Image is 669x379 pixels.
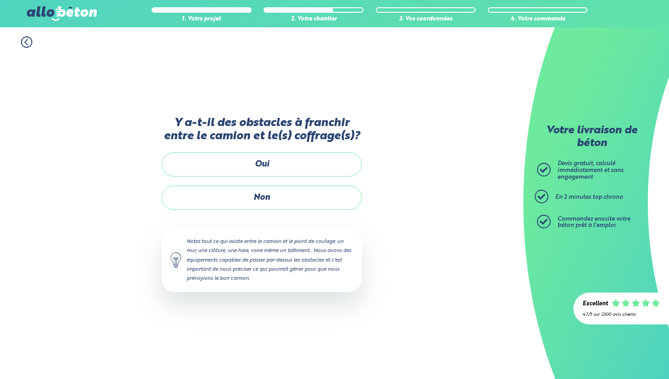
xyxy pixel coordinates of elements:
div: Notez tout ce qui existe entre le camion et le point de coulage: un mur, une clôture, une haie, v... [162,228,362,292]
div: 4. Votre commande [488,16,588,23]
div: 3. Vos coordonnées [376,16,476,23]
label: Y a-t-il des obstacles à franchir entre le camion et le(s) coffrage(s)? [162,116,362,143]
label: Non [162,186,362,210]
span: Commandez ensuite votre béton prêt à l'emploi [557,216,630,229]
div: Excellent [583,301,608,308]
div: 4.7/5 sur 2300 avis clients [583,312,660,317]
p: Votre livraison de béton [539,125,644,150]
iframe: Help widget launcher [588,344,659,369]
label: Oui [162,152,362,177]
span: En 2 minutes top chrono [555,194,623,200]
span: Devis gratuit, calculé immédiatement et sans engagement [557,161,623,180]
img: allobéton [27,6,97,21]
div: 2. Votre chantier [264,16,364,23]
div: 1. Votre projet [152,16,252,23]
